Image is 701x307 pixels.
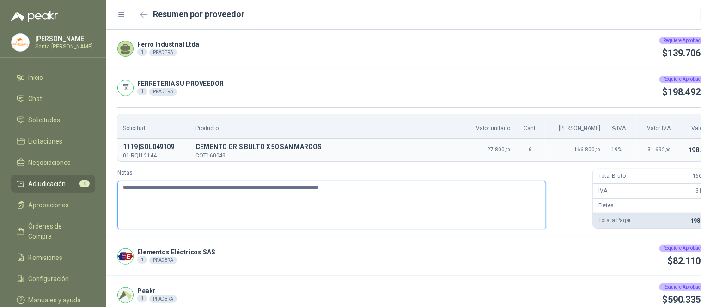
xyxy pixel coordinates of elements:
p: Total a Pagar [599,216,631,225]
p: C [195,142,457,153]
a: Solicitudes [11,111,95,129]
img: Company Logo [118,249,133,264]
a: Órdenes de Compra [11,217,95,245]
div: PRADERA [149,88,177,96]
span: Órdenes de Compra [29,221,86,241]
th: Cant. [516,114,545,139]
span: Solicitudes [29,115,61,125]
span: Manuales y ayuda [29,295,81,305]
img: Company Logo [118,288,133,303]
span: Chat [29,94,43,104]
span: Inicio [29,72,43,83]
span: ,00 [505,147,511,152]
span: Aprobaciones [29,200,69,210]
td: 19 % [606,138,636,161]
th: [PERSON_NAME] [545,114,606,139]
div: 1 [137,256,147,264]
a: Negociaciones [11,154,95,171]
th: % IVA [606,114,636,139]
td: 6 [516,138,545,161]
div: PRADERA [149,49,177,56]
p: FERRETERIA SU PROVEEDOR [137,80,224,87]
span: Negociaciones [29,157,71,168]
a: Adjudicación4 [11,175,95,193]
a: Configuración [11,270,95,288]
p: [PERSON_NAME] [35,36,93,42]
div: 1 [137,48,147,56]
th: Solicitud [117,114,190,139]
a: Chat [11,90,95,108]
span: ,00 [665,147,671,152]
span: Configuración [29,274,69,284]
span: ,00 [595,147,601,152]
a: Licitaciones [11,132,95,150]
p: Santa [PERSON_NAME] [35,44,93,49]
p: 1119 | SOL049109 [123,142,184,153]
span: 166.800 [574,146,601,153]
span: 31.692 [647,146,671,153]
span: 4 [79,180,90,187]
p: 01-RQU-2144 [123,153,184,158]
div: PRADERA [149,257,177,264]
p: Total Bruto [599,172,626,181]
h2: Resumen por proveedor [153,8,245,21]
div: PRADERA [149,295,177,303]
a: Aprobaciones [11,196,95,214]
img: Company Logo [12,34,29,51]
p: Peakr [137,288,177,294]
img: Company Logo [118,80,133,96]
div: 1 [137,88,147,95]
th: Valor IVA [636,114,676,139]
th: Valor unitario [463,114,516,139]
div: 1 [137,295,147,302]
img: Logo peakr [11,11,58,22]
th: Producto [190,114,463,139]
p: Fletes [599,201,614,210]
a: Inicio [11,69,95,86]
label: Notas [117,169,585,177]
span: Adjudicación [29,179,66,189]
span: CEMENTO GRIS BULTO X 50 SAN MARCOS [195,142,457,153]
p: IVA [599,187,608,195]
span: Licitaciones [29,136,63,146]
span: 27.800 [488,146,511,153]
p: Ferro Industrial Ltda [137,41,199,48]
span: Remisiones [29,253,63,263]
p: COT160049 [195,153,457,158]
a: Remisiones [11,249,95,266]
p: Elementos Eléctricos SAS [137,249,215,255]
